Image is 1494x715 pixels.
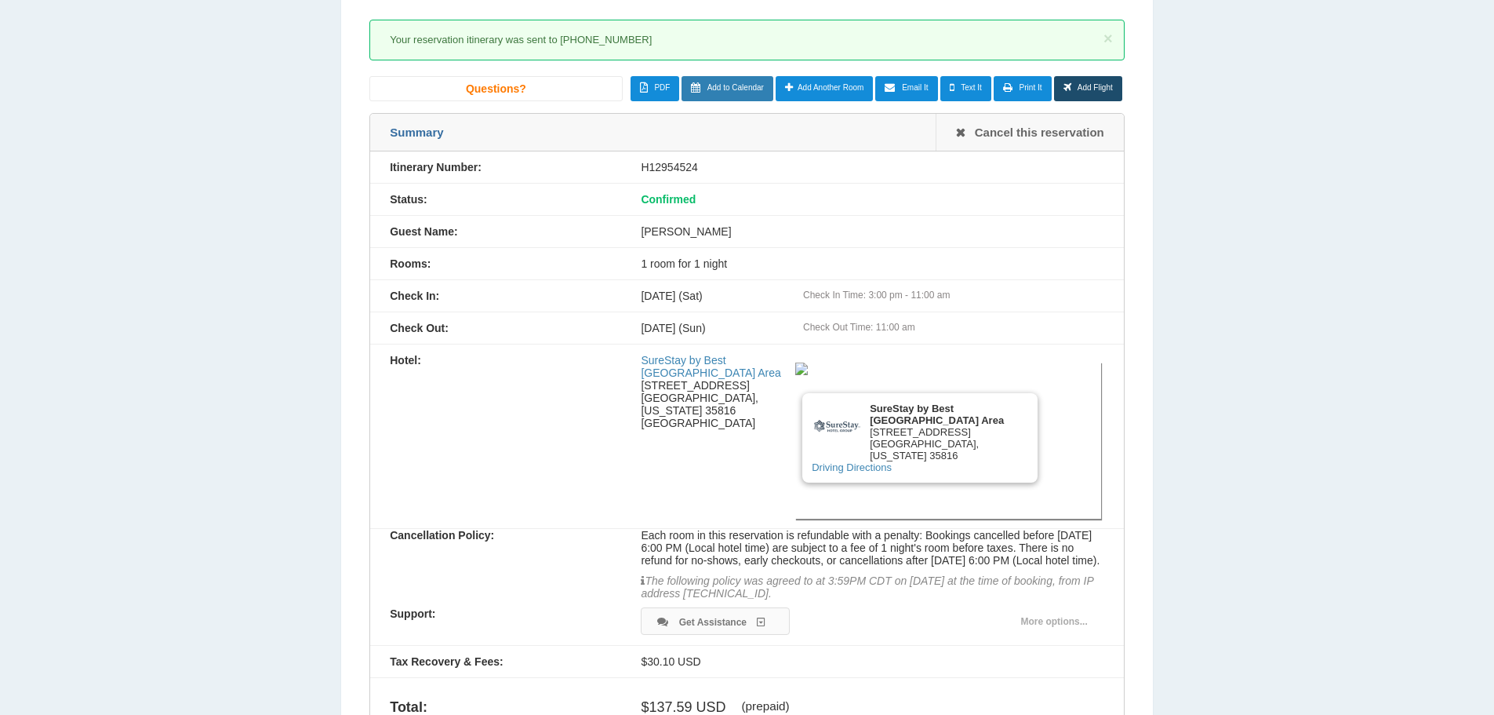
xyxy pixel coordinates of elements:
div: Tax Recovery & Fees: [370,655,621,668]
a: Add Another Room [776,76,874,101]
div: $30.10 USD [621,655,1123,668]
span: Add Flight [1078,83,1113,92]
div: [DATE] (Sun) [621,322,1123,334]
div: Guest Name: [370,225,621,238]
span: Get Assistance [679,617,747,628]
span: Text It [961,83,982,92]
div: Status: [370,193,621,206]
a: Add to Calendar [682,76,773,101]
div: [DATE] (Sat) [621,290,1123,302]
div: (prepaid) [741,699,789,713]
div: Each room in this reservation is refundable with a penalty: Bookings cancelled before [DATE] 6:00... [621,529,1123,607]
button: × [1103,31,1113,46]
a: More options... [1004,607,1103,636]
span: Print It [1020,83,1042,92]
span: Add Another Room [798,83,864,92]
a: Driving Directions [812,461,892,473]
img: Brand logo for SureStay by Best Western Huntsville University Area [812,403,862,453]
div: Support: [370,607,621,620]
div: H12954524 [621,161,1123,173]
b: SureStay by Best [GEOGRAPHIC_DATA] Area [870,403,1004,426]
a: Add Flight [1054,76,1122,101]
div: Check In Time: 3:00 pm - 11:00 am [803,290,1104,301]
div: Cancellation Policy: [370,529,621,542]
span: Help [35,11,67,25]
div: Confirmed [621,193,1123,206]
div: Rooms: [370,257,621,270]
a: Print It [994,76,1052,101]
p: The following policy was agreed to at 3:59PM CDT on [DATE] at the time of booking, from IP addres... [641,567,1103,600]
div: Check Out: [370,322,621,334]
span: Email It [902,83,928,92]
a: SureStay by Best [GEOGRAPHIC_DATA] Area [641,354,780,379]
span: Add to Calendar [707,83,764,92]
div: [STREET_ADDRESS] [GEOGRAPHIC_DATA], [US_STATE] 35816 [GEOGRAPHIC_DATA] [641,354,795,429]
div: Check Out Time: 11:00 am [803,322,1104,333]
span: Summary [390,126,443,139]
img: 3952b884-a561-4954-b891-2493d49b946f [795,363,808,375]
a: Email It [875,76,937,101]
div: Check In: [370,290,621,302]
span: PDF [654,83,670,92]
a: Cancel this reservation [936,114,1124,151]
div: Hotel: [370,354,621,367]
div: Itinerary Number: [370,161,621,173]
div: [STREET_ADDRESS] [GEOGRAPHIC_DATA], [US_STATE] 35816 [802,393,1038,483]
a: Text It [940,76,991,101]
span: Your reservation itinerary was sent to [PHONE_NUMBER] [390,34,652,46]
span: Questions? [466,82,526,95]
div: [PERSON_NAME] [621,225,1123,238]
div: 1 room for 1 night [621,257,1123,270]
a: Questions? [369,76,622,101]
a: PDF [631,76,680,101]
